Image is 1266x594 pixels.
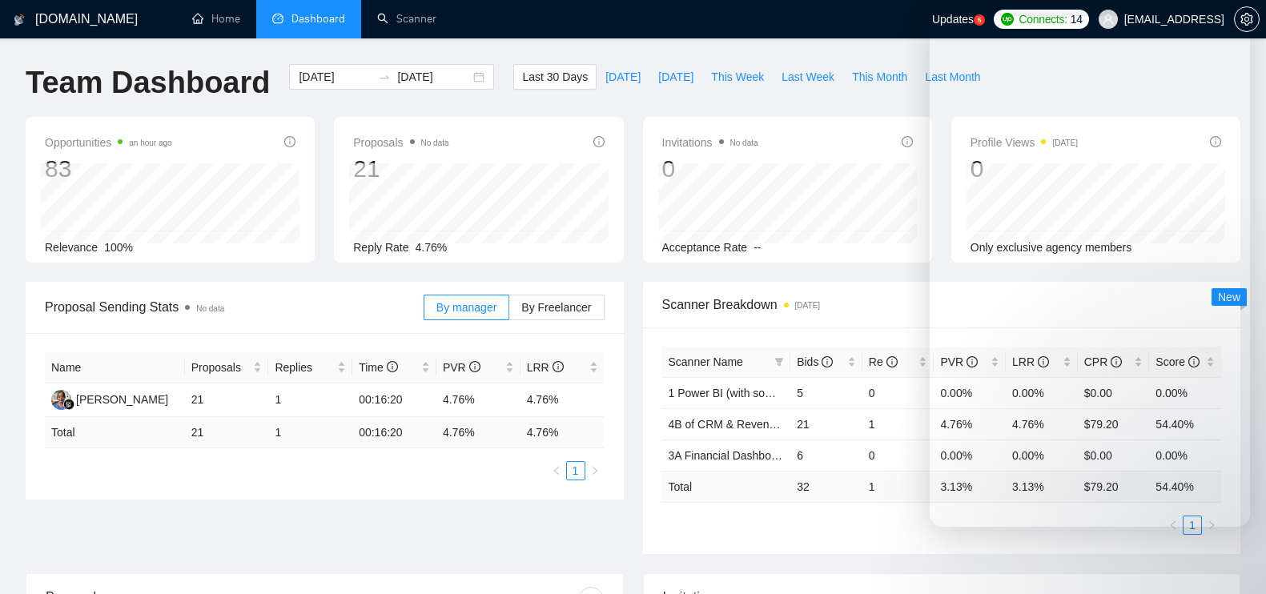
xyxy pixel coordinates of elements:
span: PVR [443,361,480,374]
span: Scanner Name [669,355,743,368]
a: 5 [974,14,985,26]
iframe: Intercom live chat [930,16,1250,527]
td: 1 [268,383,352,417]
td: 4.76 % [436,417,520,448]
td: Total [662,471,791,502]
td: 4.76% [436,383,520,417]
span: Relevance [45,241,98,254]
span: Scanner Breakdown [662,295,1222,315]
td: 0 [862,377,934,408]
span: Last Month [925,68,980,86]
img: LL [51,390,71,410]
th: Replies [268,352,352,383]
span: No data [196,304,224,313]
span: -- [754,241,761,254]
button: Last 30 Days [513,64,597,90]
td: 00:16:20 [352,383,436,417]
li: Previous Page [1164,516,1183,535]
span: Opportunities [45,133,172,152]
h1: Team Dashboard [26,64,270,102]
td: 32 [790,471,862,502]
td: 4.76% [520,383,605,417]
td: 5 [790,377,862,408]
td: 4.76 % [520,417,605,448]
div: 83 [45,154,172,184]
span: info-circle [902,136,913,147]
span: info-circle [469,361,480,372]
a: 1 Power BI (with some preference) [669,387,842,399]
span: filter [771,350,787,374]
span: Time [359,361,397,374]
time: an hour ago [129,138,171,147]
span: Replies [275,359,334,376]
span: info-circle [553,361,564,372]
td: 0 [862,439,934,471]
a: homeHome [192,12,240,26]
button: left [547,461,566,480]
button: right [585,461,605,480]
span: By Freelancer [521,301,591,314]
td: 21 [185,417,269,448]
span: Proposals [353,133,448,152]
time: [DATE] [795,301,820,310]
td: 00:16:20 [352,417,436,448]
span: left [552,466,561,476]
iframe: Intercom live chat [1212,540,1250,578]
a: setting [1234,13,1260,26]
span: No data [730,138,758,147]
li: Next Page [585,461,605,480]
span: This Month [852,68,907,86]
div: 0 [662,154,758,184]
a: LL[PERSON_NAME] [51,392,168,405]
a: 1 [567,462,585,480]
span: Connects: [1019,10,1067,28]
li: Previous Page [547,461,566,480]
div: 21 [353,154,448,184]
span: LRR [527,361,564,374]
li: Next Page [1202,516,1221,535]
span: Last Week [782,68,834,86]
span: setting [1235,13,1259,26]
td: Total [45,417,185,448]
span: Updates [932,13,974,26]
th: Proposals [185,352,269,383]
div: [PERSON_NAME] [76,391,168,408]
td: 21 [185,383,269,417]
a: 3A Financial Dashboard & Analytics [669,449,846,462]
span: Acceptance Rate [662,241,748,254]
img: gigradar-bm.png [63,399,74,410]
span: info-circle [822,356,833,367]
img: logo [14,7,25,33]
span: This Week [711,68,764,86]
td: 1 [862,408,934,439]
button: Last Week [773,64,843,90]
span: info-circle [387,361,398,372]
span: right [590,466,600,476]
span: Re [869,355,898,368]
span: to [378,70,391,83]
span: [DATE] [658,68,693,86]
span: By manager [436,301,496,314]
span: info-circle [284,136,295,147]
span: Bids [797,355,833,368]
span: 4.76% [416,241,448,254]
span: Invitations [662,133,758,152]
span: Proposals [191,359,251,376]
span: Dashboard [291,12,345,26]
td: 1 [268,417,352,448]
span: Proposal Sending Stats [45,297,424,317]
th: Name [45,352,185,383]
img: upwork-logo.png [1001,13,1014,26]
span: Reply Rate [353,241,408,254]
input: Start date [299,68,372,86]
td: 1 [862,471,934,502]
span: user [1103,14,1114,25]
span: info-circle [886,356,898,367]
span: dashboard [272,13,283,24]
td: 6 [790,439,862,471]
span: info-circle [593,136,605,147]
span: No data [421,138,449,147]
li: 1 [566,461,585,480]
button: This Month [843,64,916,90]
button: [DATE] [649,64,702,90]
